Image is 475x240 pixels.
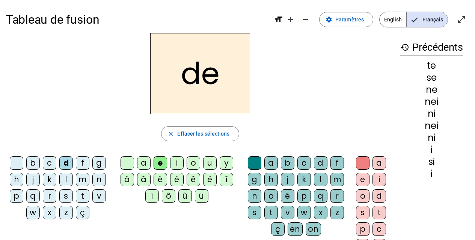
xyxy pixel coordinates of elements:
[356,206,369,219] div: s
[314,173,327,186] div: l
[10,173,23,186] div: h
[76,156,89,170] div: f
[372,206,386,219] div: t
[264,173,278,186] div: h
[356,222,369,236] div: p
[301,15,310,24] mat-icon: remove
[76,173,89,186] div: m
[297,206,311,219] div: w
[356,189,369,203] div: o
[400,121,463,130] div: nei
[288,222,303,236] div: en
[314,156,327,170] div: d
[59,156,73,170] div: d
[92,156,106,170] div: g
[154,156,167,170] div: e
[43,156,56,170] div: c
[264,156,278,170] div: a
[248,189,261,203] div: n
[248,173,261,186] div: g
[372,156,386,170] div: a
[400,43,409,52] mat-icon: history
[59,206,73,219] div: z
[137,156,151,170] div: a
[400,133,463,142] div: ni
[220,173,233,186] div: î
[372,173,386,186] div: i
[274,15,283,24] mat-icon: format_size
[121,173,134,186] div: à
[454,12,469,27] button: Entrer en plein écran
[59,173,73,186] div: l
[92,189,106,203] div: v
[6,8,268,32] h1: Tableau de fusion
[92,173,106,186] div: n
[281,156,294,170] div: b
[203,156,217,170] div: u
[26,206,40,219] div: w
[283,12,298,27] button: Augmenter la taille de la police
[154,173,167,186] div: è
[187,173,200,186] div: ê
[178,189,192,203] div: û
[76,206,89,219] div: ç
[150,33,250,114] h2: de
[372,222,386,236] div: c
[26,173,40,186] div: j
[400,157,463,166] div: si
[203,173,217,186] div: ë
[76,189,89,203] div: t
[400,39,463,56] h3: Précédents
[380,12,406,27] span: English
[372,189,386,203] div: d
[271,222,285,236] div: ç
[161,126,239,141] button: Effacer les sélections
[286,15,295,24] mat-icon: add
[457,15,466,24] mat-icon: open_in_full
[281,206,294,219] div: v
[400,169,463,178] div: i
[298,12,313,27] button: Diminuer la taille de la police
[137,173,151,186] div: â
[10,189,23,203] div: p
[335,15,364,24] span: Paramètres
[400,145,463,154] div: i
[330,156,344,170] div: f
[400,97,463,106] div: nei
[43,206,56,219] div: x
[297,189,311,203] div: p
[379,12,448,27] mat-button-toggle-group: Language selection
[248,206,261,219] div: s
[170,156,184,170] div: i
[145,189,159,203] div: ï
[319,12,373,27] button: Paramètres
[400,109,463,118] div: ni
[281,189,294,203] div: é
[162,189,175,203] div: ô
[281,173,294,186] div: j
[167,130,174,137] mat-icon: close
[330,173,344,186] div: m
[306,222,321,236] div: on
[264,189,278,203] div: o
[170,173,184,186] div: é
[195,189,208,203] div: ü
[26,156,40,170] div: b
[177,129,229,138] span: Effacer les sélections
[264,206,278,219] div: t
[407,12,448,27] span: Français
[297,156,311,170] div: c
[330,189,344,203] div: r
[356,173,369,186] div: e
[326,16,332,23] mat-icon: settings
[220,156,233,170] div: y
[26,189,40,203] div: q
[43,173,56,186] div: k
[400,61,463,70] div: te
[187,156,200,170] div: o
[400,73,463,82] div: se
[330,206,344,219] div: z
[43,189,56,203] div: r
[59,189,73,203] div: s
[400,85,463,94] div: ne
